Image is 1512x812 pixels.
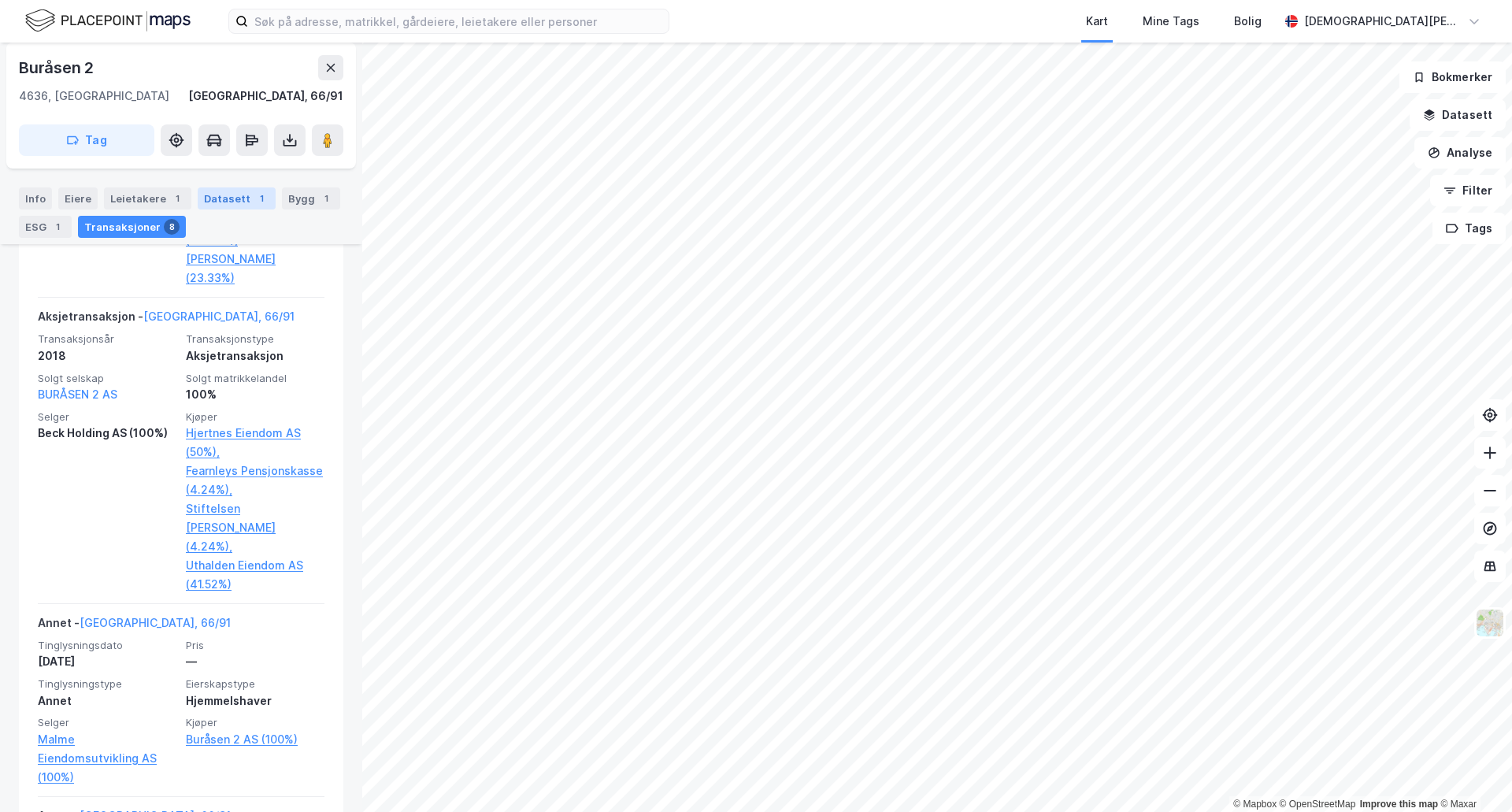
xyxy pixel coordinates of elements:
[80,616,231,629] a: [GEOGRAPHIC_DATA], 66/91
[1304,12,1462,31] div: [DEMOGRAPHIC_DATA][PERSON_NAME]
[58,187,98,209] div: Eiere
[19,216,72,238] div: ESG
[186,677,324,691] span: Eierskapstype
[1414,137,1506,169] button: Analyse
[50,219,65,235] div: 1
[19,124,154,156] button: Tag
[186,730,324,749] a: Buråsen 2 AS (100%)
[38,716,176,729] span: Selger
[1399,61,1506,93] button: Bokmerker
[1234,12,1262,31] div: Bolig
[186,250,324,287] a: [PERSON_NAME] (23.33%)
[1433,736,1512,812] iframe: Chat Widget
[188,87,343,106] div: [GEOGRAPHIC_DATA], 66/91
[186,372,324,385] span: Solgt matrikkelandel
[254,191,269,206] div: 1
[19,55,97,80] div: Buråsen 2
[186,639,324,652] span: Pris
[78,216,186,238] div: Transaksjoner
[25,7,191,35] img: logo.f888ab2527a4732fd821a326f86c7f29.svg
[186,347,324,365] div: Aksjetransaksjon
[248,9,669,33] input: Søk på adresse, matrikkel, gårdeiere, leietakere eller personer
[186,424,324,462] a: Hjertnes Eiendom AS (50%),
[38,347,176,365] div: 2018
[186,556,324,594] a: Uthalden Eiendom AS (41.52%)
[1430,175,1506,206] button: Filter
[38,372,176,385] span: Solgt selskap
[38,410,176,424] span: Selger
[198,187,276,209] div: Datasett
[282,187,340,209] div: Bygg
[143,310,295,323] a: [GEOGRAPHIC_DATA], 66/91
[186,332,324,346] span: Transaksjonstype
[38,677,176,691] span: Tinglysningstype
[38,691,176,710] div: Annet
[38,307,295,332] div: Aksjetransaksjon -
[38,424,176,443] div: Beck Holding AS (100%)
[318,191,334,206] div: 1
[19,187,52,209] div: Info
[186,410,324,424] span: Kjøper
[186,385,324,404] div: 100%
[38,652,176,671] div: [DATE]
[38,614,231,639] div: Annet -
[186,462,324,499] a: Fearnleys Pensjonskasse (4.24%),
[38,332,176,346] span: Transaksjonsår
[186,716,324,729] span: Kjøper
[38,387,117,401] a: BURÅSEN 2 AS
[164,219,180,235] div: 8
[1360,799,1438,810] a: Improve this map
[1143,12,1199,31] div: Mine Tags
[169,191,185,206] div: 1
[1433,736,1512,812] div: Kontrollprogram for chat
[19,87,169,106] div: 4636, [GEOGRAPHIC_DATA]
[1432,213,1506,244] button: Tags
[1280,799,1356,810] a: OpenStreetMap
[1410,99,1506,131] button: Datasett
[186,652,324,671] div: —
[104,187,191,209] div: Leietakere
[1086,12,1108,31] div: Kart
[38,730,176,787] a: Malme Eiendomsutvikling AS (100%)
[1475,608,1505,638] img: Z
[186,691,324,710] div: Hjemmelshaver
[186,499,324,556] a: Stiftelsen [PERSON_NAME] (4.24%),
[1233,799,1277,810] a: Mapbox
[38,639,176,652] span: Tinglysningsdato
